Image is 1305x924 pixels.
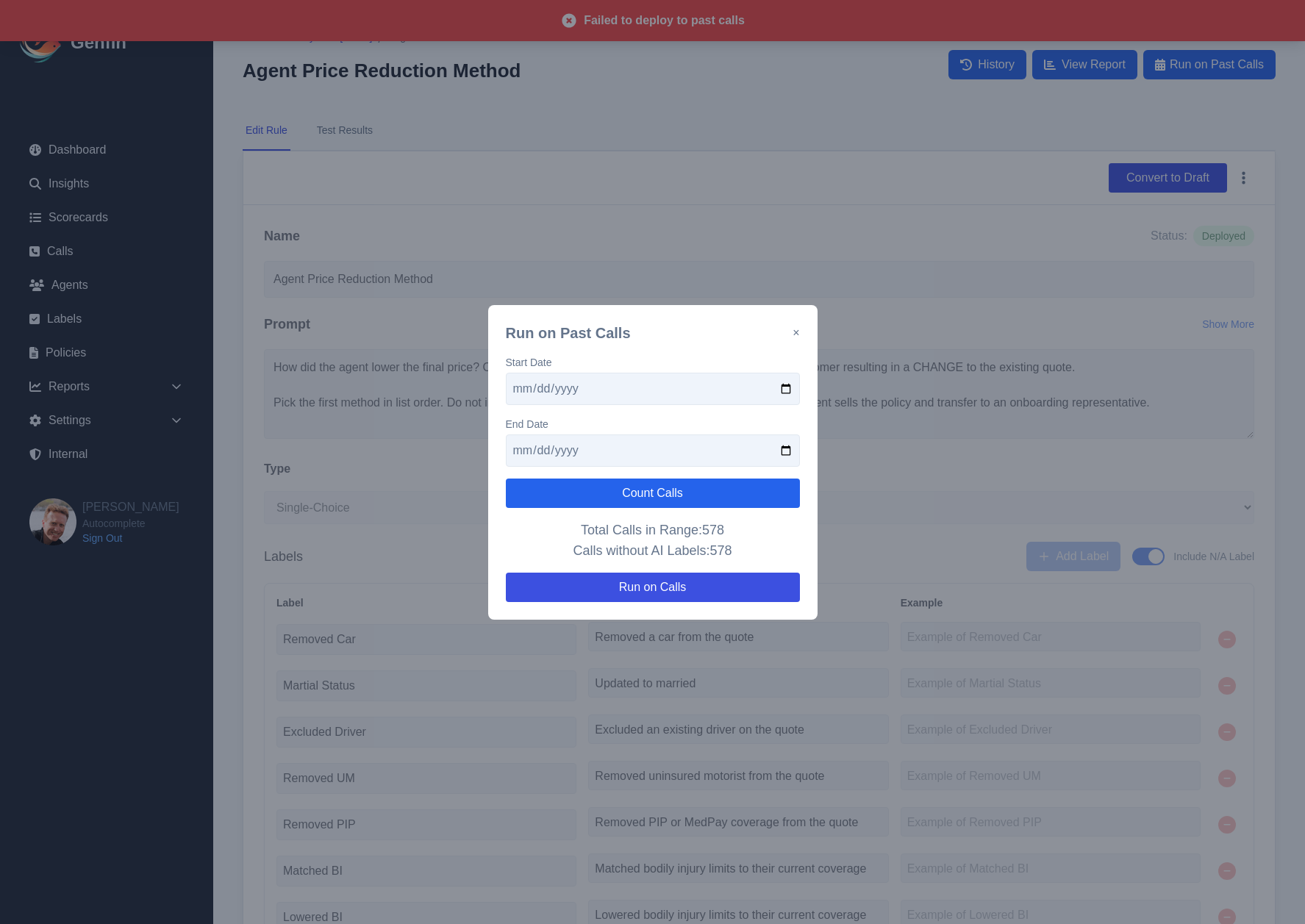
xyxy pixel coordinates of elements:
[506,520,800,561] p: Total Calls in Range: 578 Calls without AI Labels: 578
[506,417,800,431] label: End Date
[506,479,800,508] button: Count Calls
[793,324,799,342] button: ×
[506,323,631,343] h3: Run on Past Calls
[506,573,800,602] button: Run on Calls
[506,355,800,370] label: Start Date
